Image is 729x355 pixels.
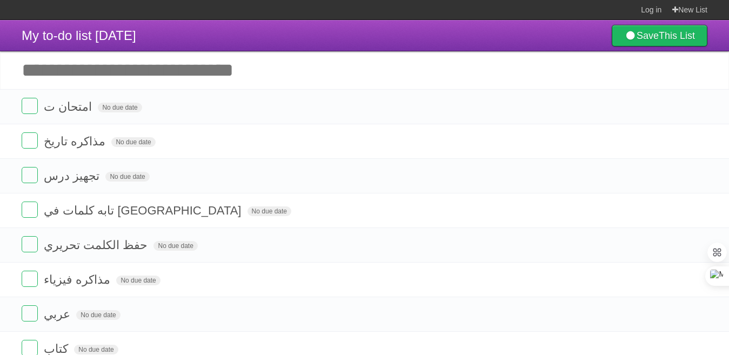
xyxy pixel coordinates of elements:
label: Done [22,132,38,149]
span: حفظ الكلمت تحريري [44,238,150,252]
label: Done [22,167,38,183]
span: No due date [111,137,155,147]
span: My to-do list [DATE] [22,28,136,43]
label: Done [22,305,38,321]
span: عربي [44,307,73,321]
label: Done [22,98,38,114]
span: تابه كلمات في [GEOGRAPHIC_DATA] [44,204,244,217]
span: No due date [105,172,149,182]
b: This List [659,30,695,41]
label: Done [22,271,38,287]
span: تجهيز درس [44,169,102,183]
span: No due date [248,206,291,216]
span: No due date [76,310,120,320]
span: No due date [74,345,118,354]
span: No due date [98,103,142,112]
span: No due date [116,276,160,285]
span: No due date [153,241,197,251]
span: امتحان ت [44,100,95,113]
span: مذاكره تاريخ [44,135,108,148]
span: مذاكره فيزياء [44,273,113,286]
label: Done [22,236,38,252]
label: Done [22,202,38,218]
a: SaveThis List [612,25,707,46]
